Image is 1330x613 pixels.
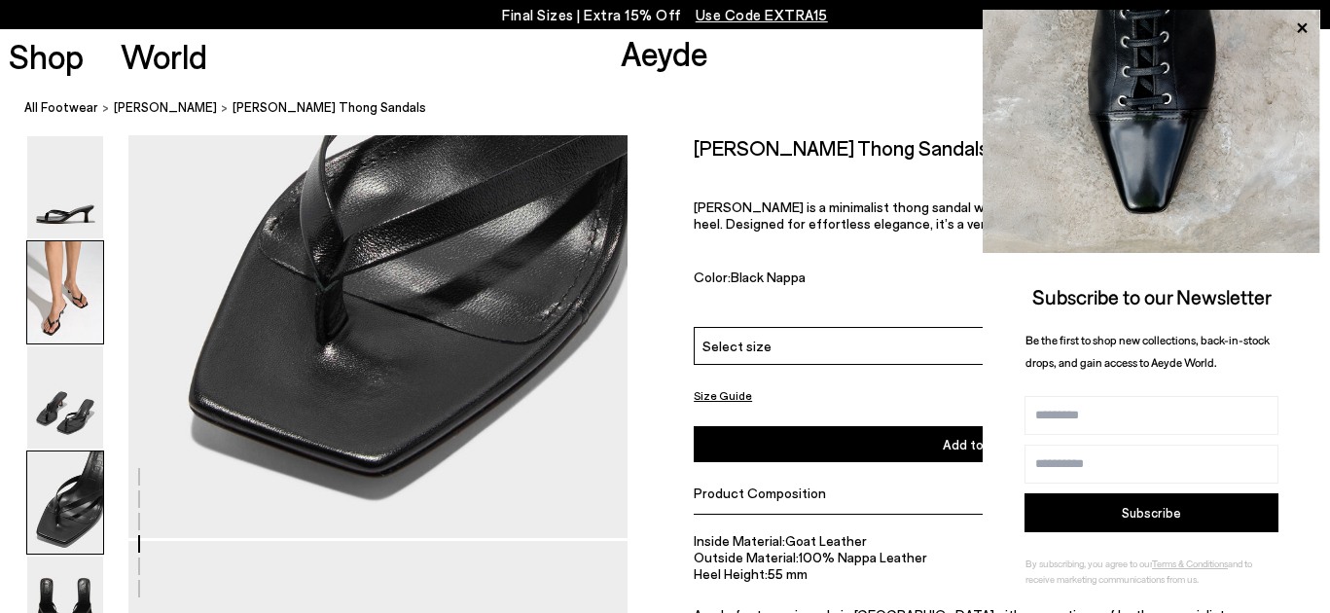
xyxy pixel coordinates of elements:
span: [PERSON_NAME] [114,99,217,115]
a: All Footwear [24,97,98,118]
span: Be the first to shop new collections, back-in-stock drops, and gain access to Aeyde World. [1025,333,1270,369]
span: Add to Cart [943,436,1015,452]
button: Add to Cart [694,426,1264,462]
span: Select size [702,336,772,356]
span: [PERSON_NAME] Thong Sandals [233,97,426,118]
img: Wilma Leather Thong Sandals - Image 4 [27,451,103,554]
p: Final Sizes | Extra 15% Off [502,3,828,27]
h2: [PERSON_NAME] Thong Sandals [694,135,989,160]
li: 55 mm [694,565,1264,582]
span: By subscribing, you agree to our [1025,558,1152,569]
div: Color: [694,268,1019,290]
span: [PERSON_NAME] is a minimalist thong sandal with a sleek square toe and refined stiletto heel. Des... [694,198,1237,232]
a: Shop [9,39,84,73]
a: [PERSON_NAME] [114,97,217,118]
button: Size Guide [694,383,752,408]
a: World [121,39,207,73]
span: Black Nappa [731,268,806,284]
li: Goat Leather [694,532,1264,549]
span: Navigate to /collections/ss25-final-sizes [696,6,828,23]
li: 100% Nappa Leather [694,549,1264,565]
img: Wilma Leather Thong Sandals - Image 1 [27,136,103,238]
img: ca3f721fb6ff708a270709c41d776025.jpg [983,10,1320,253]
img: Wilma Leather Thong Sandals - Image 2 [27,241,103,343]
span: Subscribe to our Newsletter [1032,284,1272,308]
a: Aeyde [621,32,708,73]
span: Outside Material: [694,549,799,565]
span: Product Composition [694,485,826,501]
img: Wilma Leather Thong Sandals - Image 3 [27,346,103,449]
button: Subscribe [1024,493,1278,532]
a: Terms & Conditions [1152,558,1228,569]
span: Inside Material: [694,532,785,549]
span: Heel Height: [694,565,768,582]
nav: breadcrumb [24,82,1330,135]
